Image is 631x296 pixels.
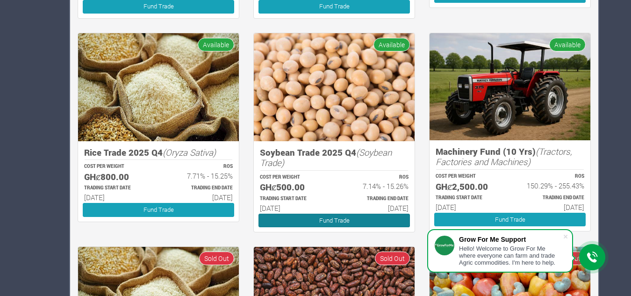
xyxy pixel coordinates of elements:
[434,213,586,226] a: Fund Trade
[260,195,326,202] p: Estimated Trading Start Date
[260,174,326,181] p: COST PER WEIGHT
[84,172,150,182] h5: GHȼ800.00
[254,33,415,141] img: growforme image
[260,182,326,193] h5: GHȼ500.00
[78,33,239,141] img: growforme image
[167,172,233,180] h6: 7.71% - 15.25%
[518,203,584,211] h6: [DATE]
[167,193,233,202] h6: [DATE]
[343,174,409,181] p: ROS
[436,203,502,211] h6: [DATE]
[343,204,409,212] h6: [DATE]
[436,173,502,180] p: COST PER WEIGHT
[258,214,410,227] a: Fund Trade
[199,252,234,265] span: Sold Out
[459,236,563,243] div: Grow For Me Support
[436,181,502,192] h5: GHȼ2,500.00
[167,185,233,192] p: Estimated Trading End Date
[84,147,233,158] h5: Rice Trade 2025 Q4
[518,173,584,180] p: ROS
[84,193,150,202] h6: [DATE]
[373,38,410,51] span: Available
[84,185,150,192] p: Estimated Trading Start Date
[84,163,150,170] p: COST PER WEIGHT
[83,203,234,217] a: Fund Trade
[518,181,584,190] h6: 150.29% - 255.43%
[436,195,502,202] p: Estimated Trading Start Date
[260,146,392,169] i: (Soybean Trade)
[518,195,584,202] p: Estimated Trading End Date
[163,146,216,158] i: (Oryza Sativa)
[343,195,409,202] p: Estimated Trading End Date
[549,38,586,51] span: Available
[459,245,563,266] div: Hello! Welcome to Grow For Me where everyone can farm and trade Agric commodities. I'm here to help.
[260,147,409,168] h5: Soybean Trade 2025 Q4
[436,146,584,167] h5: Machinery Fund (10 Yrs)
[260,204,326,212] h6: [DATE]
[375,252,410,265] span: Sold Out
[167,163,233,170] p: ROS
[430,33,590,140] img: growforme image
[198,38,234,51] span: Available
[436,145,572,168] i: (Tractors, Factories and Machines)
[343,182,409,190] h6: 7.14% - 15.26%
